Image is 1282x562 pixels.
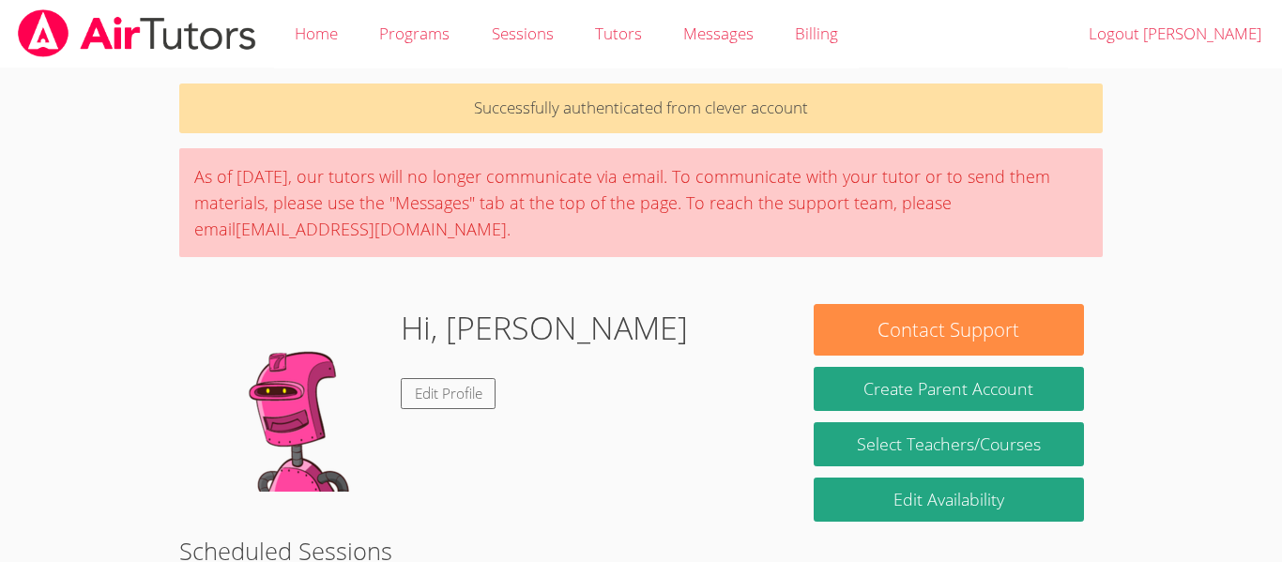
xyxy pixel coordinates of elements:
[814,304,1084,356] button: Contact Support
[16,9,258,57] img: airtutors_banner-c4298cdbf04f3fff15de1276eac7730deb9818008684d7c2e4769d2f7ddbe033.png
[683,23,754,44] span: Messages
[179,84,1103,133] p: Successfully authenticated from clever account
[401,304,688,352] h1: Hi, [PERSON_NAME]
[198,304,386,492] img: default.png
[179,148,1103,257] div: As of [DATE], our tutors will no longer communicate via email. To communicate with your tutor or ...
[401,378,496,409] a: Edit Profile
[814,367,1084,411] button: Create Parent Account
[814,478,1084,522] a: Edit Availability
[814,422,1084,466] a: Select Teachers/Courses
